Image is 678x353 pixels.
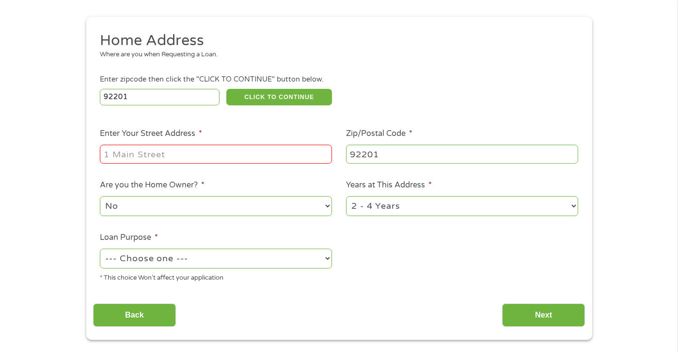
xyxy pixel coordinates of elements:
[100,31,571,50] h2: Home Address
[502,303,585,327] input: Next
[100,270,332,283] div: * This choice Won’t affect your application
[346,180,432,190] label: Years at This Address
[100,145,332,163] input: 1 Main Street
[100,50,571,60] div: Where are you when Requesting a Loan.
[100,74,578,85] div: Enter zipcode then click the "CLICK TO CONTINUE" button below.
[100,233,158,243] label: Loan Purpose
[226,89,332,105] button: CLICK TO CONTINUE
[100,89,220,105] input: Enter Zipcode (e.g 01510)
[100,129,202,139] label: Enter Your Street Address
[93,303,176,327] input: Back
[100,180,205,190] label: Are you the Home Owner?
[346,129,412,139] label: Zip/Postal Code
